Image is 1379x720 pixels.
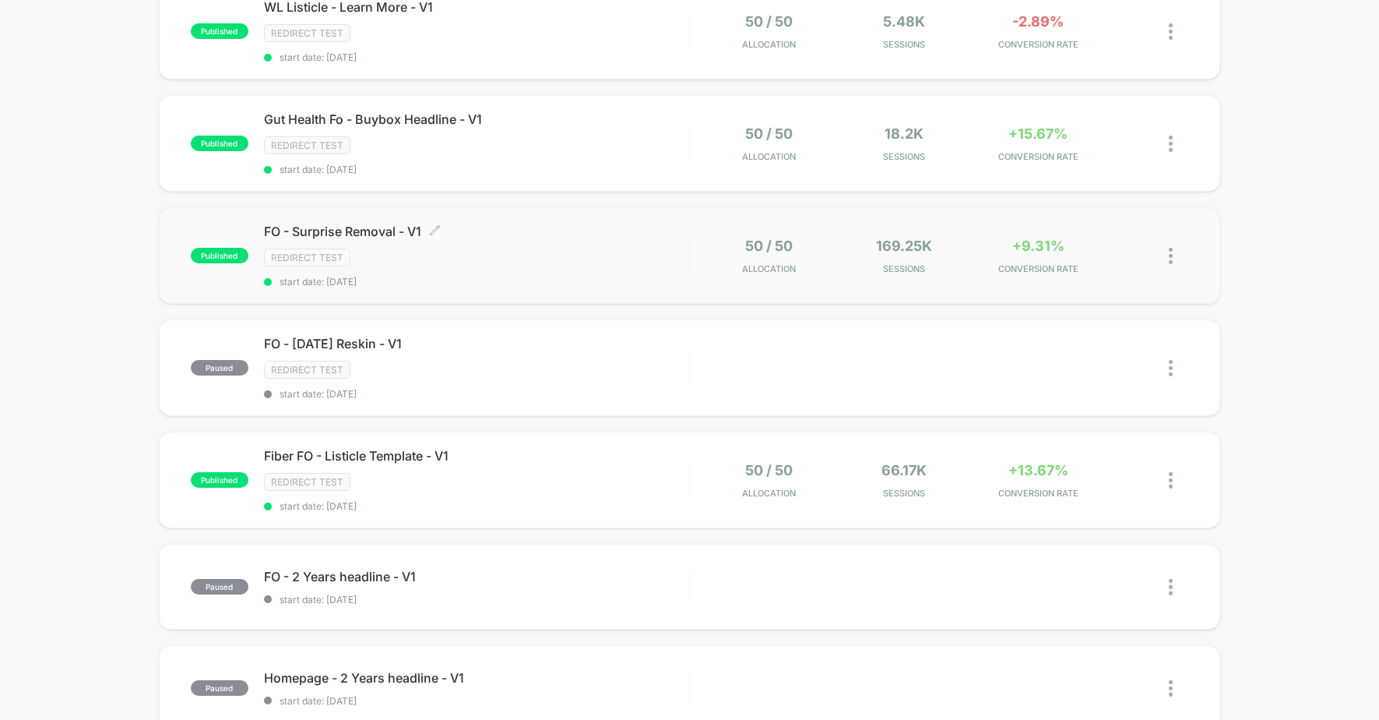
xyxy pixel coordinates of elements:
span: start date: [DATE] [264,276,689,288]
span: start date: [DATE] [264,388,689,400]
span: FO - Surprise Removal - V1 [264,224,689,239]
span: 50 / 50 [745,125,793,142]
span: Redirect Test [264,24,350,42]
span: -2.89% [1012,13,1064,30]
span: 50 / 50 [745,238,793,254]
span: start date: [DATE] [264,51,689,63]
span: FO - 2 Years headline - V1 [264,569,689,584]
span: Redirect Test [264,249,350,266]
span: published [191,23,248,39]
span: Sessions [840,151,967,162]
span: Allocation [742,263,796,274]
span: 169.25k [876,238,932,254]
span: +15.67% [1008,125,1068,142]
img: close [1169,23,1173,40]
span: CONVERSION RATE [975,263,1102,274]
span: start date: [DATE] [264,500,689,512]
img: close [1169,680,1173,697]
span: Sessions [840,263,967,274]
span: +9.31% [1012,238,1064,254]
span: Sessions [840,488,967,499]
span: FO - [DATE] Reskin - V1 [264,336,689,351]
span: start date: [DATE] [264,695,689,707]
span: start date: [DATE] [264,164,689,175]
span: published [191,248,248,263]
span: CONVERSION RATE [975,39,1102,50]
span: Homepage - 2 Years headline - V1 [264,670,689,686]
span: +13.67% [1008,462,1068,478]
img: close [1169,360,1173,376]
img: close [1169,472,1173,489]
span: Redirect Test [264,136,350,154]
img: close [1169,136,1173,152]
span: Redirect Test [264,361,350,379]
span: published [191,472,248,488]
span: paused [191,579,248,595]
span: Redirect Test [264,473,350,491]
span: published [191,136,248,151]
span: 18.2k [885,125,923,142]
span: Sessions [840,39,967,50]
span: Gut Health Fo - Buybox Headline - V1 [264,111,689,127]
span: Allocation [742,151,796,162]
span: CONVERSION RATE [975,151,1102,162]
span: 50 / 50 [745,13,793,30]
span: start date: [DATE] [264,594,689,605]
span: paused [191,680,248,696]
span: 5.48k [883,13,925,30]
span: Allocation [742,488,796,499]
span: Allocation [742,39,796,50]
span: Fiber FO - Listicle Template - V1 [264,448,689,464]
span: CONVERSION RATE [975,488,1102,499]
span: 50 / 50 [745,462,793,478]
img: close [1169,579,1173,595]
span: paused [191,360,248,376]
span: 66.17k [881,462,927,478]
img: close [1169,248,1173,264]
